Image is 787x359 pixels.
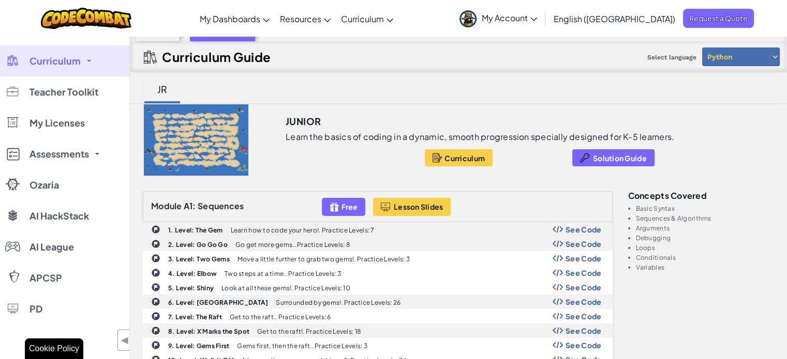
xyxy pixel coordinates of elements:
[151,326,160,335] img: IconChallengeLevel.svg
[41,8,131,29] img: CodeCombat logo
[444,154,485,162] span: Curriculum
[151,311,160,321] img: IconChallengeLevel.svg
[195,5,275,33] a: My Dashboards
[553,284,563,291] img: Show Code Logo
[683,9,754,28] a: Request a Quote
[553,298,563,305] img: Show Code Logo
[286,132,674,142] p: Learn the basics of coding in a dynamic, smooth progression specially designed for K-5 learners.
[29,242,74,252] span: AI League
[566,298,602,306] span: See Code
[168,241,228,248] b: 2. Level: Go Go Go
[144,51,157,64] img: IconCurriculumGuide.svg
[237,342,367,349] p: Gems first, then the raft.. Practice Levels: 3
[235,241,350,248] p: Go get more gems.. Practice Levels: 8
[553,341,563,349] img: Show Code Logo
[643,50,701,65] span: Select language
[29,118,85,128] span: My Licenses
[636,244,775,251] li: Loops
[593,154,647,162] span: Solution Guide
[286,114,321,129] h3: Junior
[566,225,602,233] span: See Code
[553,255,563,262] img: Show Code Logo
[628,191,775,200] h3: Concepts covered
[454,2,542,35] a: My Account
[29,211,89,221] span: AI HackStack
[168,327,249,335] b: 8. Level: X Marks the Spot
[553,226,563,233] img: Show Code Logo
[29,149,89,159] span: Assessments
[151,239,160,248] img: IconChallengeLevel.svg
[168,270,217,277] b: 4. Level: Elbow
[553,327,563,334] img: Show Code Logo
[200,13,260,24] span: My Dashboards
[143,294,613,309] a: 6. Level: [GEOGRAPHIC_DATA] Surrounded by gems!. Practice Levels: 26 Show Code Logo See Code
[636,264,775,271] li: Variables
[341,13,384,24] span: Curriculum
[168,313,222,321] b: 7. Level: The Raft
[225,270,341,277] p: Two steps at a time.. Practice Levels: 3
[151,283,160,292] img: IconChallengeLevel.svg
[151,225,160,234] img: IconChallengeLevel.svg
[554,13,675,24] span: English ([GEOGRAPHIC_DATA])
[147,77,177,101] div: JR
[168,255,230,263] b: 3. Level: Two Gems
[143,237,613,251] a: 2. Level: Go Go Go Go get more gems.. Practice Levels: 8 Show Code Logo See Code
[257,328,361,335] p: Get to the raft!. Practice Levels: 18
[636,205,775,212] li: Basic Syntax
[566,269,602,277] span: See Code
[143,309,613,323] a: 7. Level: The Raft Get to the raft.. Practice Levels: 6 Show Code Logo See Code
[29,56,81,66] span: Curriculum
[168,226,223,234] b: 1. Level: The Gem
[548,5,680,33] a: English ([GEOGRAPHIC_DATA])
[151,297,160,306] img: IconChallengeLevel.svg
[572,149,655,166] button: Solution Guide
[121,333,129,348] span: ◀
[237,256,410,262] p: Move a little further to grab two gems!. Practice Levels: 3
[553,269,563,276] img: Show Code Logo
[162,50,271,64] h2: Curriculum Guide
[151,254,160,263] img: IconChallengeLevel.svg
[143,280,613,294] a: 5. Level: Shiny Look at all these gems!. Practice Levels: 10 Show Code Logo See Code
[566,240,602,248] span: See Code
[143,222,613,237] a: 1. Level: The Gem Learn how to code your hero!. Practice Levels: 7 Show Code Logo See Code
[151,200,182,211] span: Module
[336,5,398,33] a: Curriculum
[168,284,214,292] b: 5. Level: Shiny
[636,235,775,241] li: Debugging
[482,12,537,23] span: My Account
[184,200,244,211] span: A1: Sequences
[168,299,268,306] b: 6. Level: [GEOGRAPHIC_DATA]
[151,340,160,350] img: IconChallengeLevel.svg
[143,266,613,280] a: 4. Level: Elbow Two steps at a time.. Practice Levels: 3 Show Code Logo See Code
[143,338,613,352] a: 9. Level: Gems First Gems first, then the raft.. Practice Levels: 3 Show Code Logo See Code
[394,202,443,211] span: Lesson Slides
[330,201,339,213] img: IconFreeLevelv2.svg
[143,251,613,266] a: 3. Level: Two Gems Move a little further to grab two gems!. Practice Levels: 3 Show Code Logo See...
[373,198,451,216] button: Lesson Slides
[566,283,602,291] span: See Code
[276,299,400,306] p: Surrounded by gems!. Practice Levels: 26
[553,240,563,247] img: Show Code Logo
[221,285,350,291] p: Look at all these gems!. Practice Levels: 10
[636,215,775,222] li: Sequences & Algorithms
[566,341,602,349] span: See Code
[636,254,775,261] li: Conditionals
[341,202,358,211] span: Free
[151,268,160,277] img: IconChallengeLevel.svg
[275,5,336,33] a: Resources
[143,323,613,338] a: 8. Level: X Marks the Spot Get to the raft!. Practice Levels: 18 Show Code Logo See Code
[280,13,321,24] span: Resources
[566,326,602,335] span: See Code
[231,227,375,233] p: Learn how to code your hero!. Practice Levels: 7
[29,180,59,190] span: Ozaria
[636,225,775,231] li: Arguments
[230,314,331,320] p: Get to the raft.. Practice Levels: 6
[25,338,83,359] div: Cookie Policy
[29,87,98,97] span: Teacher Toolkit
[168,342,229,350] b: 9. Level: Gems First
[553,313,563,320] img: Show Code Logo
